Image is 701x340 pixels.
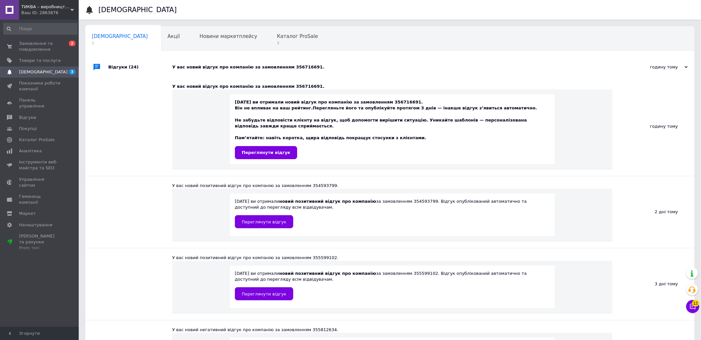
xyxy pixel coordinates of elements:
span: Гаманець компанії [19,194,61,205]
div: [DATE] ви отримали новий відгук про компанію за замовленням 356716691. Пам’ятайте: навіть коротка... [235,99,550,159]
div: [DATE] ви отримали за замовленням 354593799. Відгук опублікований автоматично та доступний до пер... [235,198,550,228]
div: [DATE] ви отримали за замовленням 355599102. Відгук опублікований автоматично та доступний до пер... [235,271,550,300]
span: Налаштування [19,222,52,228]
span: 12 [692,299,699,306]
span: (24) [129,65,139,69]
input: Пошук [3,23,77,35]
span: Управління сайтом [19,177,61,188]
span: Показники роботи компанії [19,80,61,92]
b: новий позитивний відгук про компанію [279,199,376,204]
span: Каталог ProSale [277,33,318,39]
div: Відгуки [108,57,172,77]
b: новий позитивний відгук про компанію [279,271,376,276]
span: 1 [92,41,148,46]
span: 3 [69,69,75,75]
span: Переглянути відгук [242,219,286,224]
span: [DEMOGRAPHIC_DATA] [19,69,68,75]
div: Він не впливає на ваш рейтинг. Не забудьте відповісти клієнту на відгук, щоб допомогти вирішити с... [235,105,550,129]
span: Маркет [19,211,36,217]
span: [PERSON_NAME] та рахунки [19,233,61,251]
span: Покупці [19,126,37,132]
span: Каталог ProSale [19,137,54,143]
div: 2 дні тому [612,176,694,248]
span: [DEMOGRAPHIC_DATA] [92,33,148,39]
div: Prom топ [19,245,61,251]
div: годину тому [622,64,688,70]
span: ТИКВА – виробництво товарів для саду та городу [21,4,71,10]
span: Панель управління [19,97,61,109]
div: У вас новий відгук про компанію за замовленням 356716691. [172,64,622,70]
b: Перегляньте його та опублікуйте протягом 3 днів — інакше відгук з’явиться автоматично. [313,105,537,110]
span: Переглянути відгук [242,150,290,155]
span: Аналітика [19,148,42,154]
div: У вас новий позитивний відгук про компанію за замовленням 354593799. [172,183,612,189]
span: Товари та послуги [19,58,61,64]
div: У вас новий відгук про компанію за замовленням 356716691. [172,84,612,89]
button: Чат з покупцем12 [686,300,699,313]
div: годину тому [612,77,694,176]
span: Відгуки [19,115,36,121]
a: Переглянути відгук [235,215,293,228]
span: Замовлення та повідомлення [19,41,61,52]
span: Переглянути відгук [242,292,286,296]
span: Акції [168,33,180,39]
div: У вас новий негативний відгук про компанію за замовленням 355812634. [172,327,612,333]
span: 3 [277,41,318,46]
span: 2 [69,41,75,46]
div: 3 дні тому [612,248,694,320]
a: Переглянути відгук [235,146,297,159]
div: Ваш ID: 2863876 [21,10,79,16]
a: Переглянути відгук [235,287,293,300]
span: Новини маркетплейсу [199,33,257,39]
div: У вас новий позитивний відгук про компанію за замовленням 355599102. [172,255,612,261]
span: Інструменти веб-майстра та SEO [19,159,61,171]
h1: [DEMOGRAPHIC_DATA] [98,6,177,14]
